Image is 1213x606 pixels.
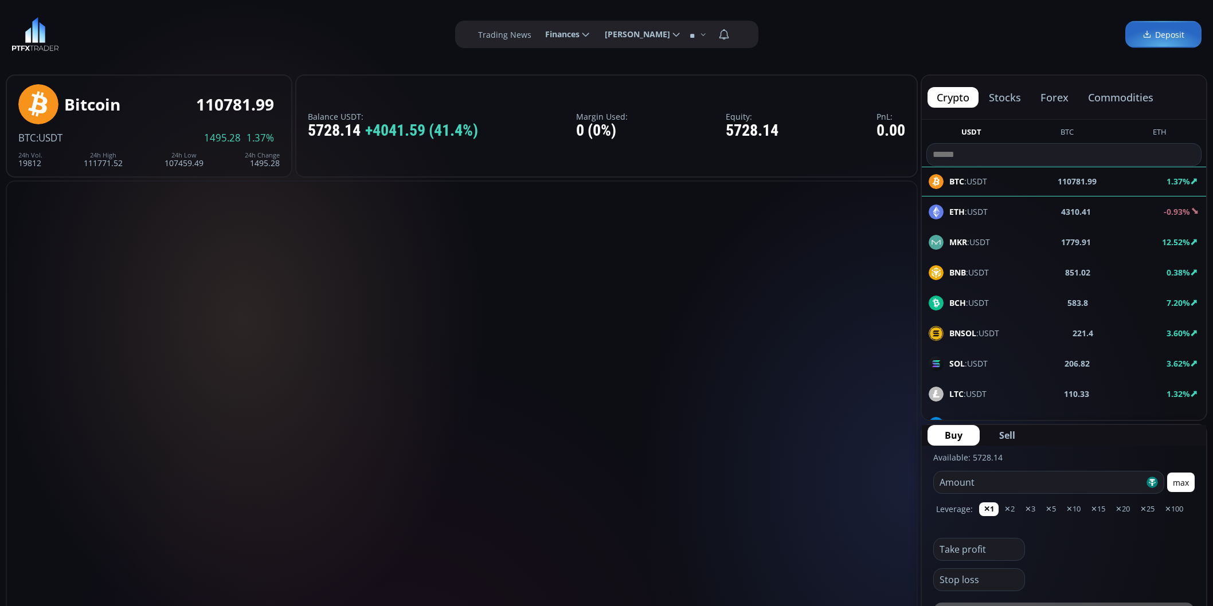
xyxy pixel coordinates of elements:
[1073,327,1093,339] b: 221.4
[1148,127,1171,141] button: ETH
[928,425,980,446] button: Buy
[949,237,967,247] b: MKR
[204,133,241,143] span: 1495.28
[478,29,531,41] label: Trading News
[979,502,999,516] button: ✕1
[18,152,42,167] div: 19812
[980,87,1030,108] button: stocks
[1162,237,1190,247] b: 12.52%
[1167,388,1190,399] b: 1.32%
[949,236,990,248] span: :USDT
[1142,29,1184,41] span: Deposit
[949,388,987,400] span: :USDT
[877,112,905,121] label: PnL:
[949,358,965,369] b: SOL
[1167,419,1190,430] b: 1.99%
[308,122,478,140] div: 5728.14
[1070,418,1091,430] b: 23.12
[245,152,280,159] div: 24h Change
[1041,502,1061,516] button: ✕5
[936,503,973,515] label: Leverage:
[84,152,123,167] div: 111771.52
[1079,87,1163,108] button: commodities
[18,131,36,144] span: BTC
[949,206,988,218] span: :USDT
[165,152,204,159] div: 24h Low
[537,23,580,46] span: Finances
[1061,206,1091,218] b: 4310.41
[1125,21,1202,48] a: Deposit
[1056,127,1078,141] button: BTC
[576,122,628,140] div: 0 (0%)
[308,112,478,121] label: Balance USDT:
[949,418,995,430] span: :USDT
[1062,502,1085,516] button: ✕10
[928,87,979,108] button: crypto
[949,267,966,278] b: BNB
[246,133,274,143] span: 1.37%
[1167,358,1190,369] b: 3.62%
[957,127,986,141] button: USDT
[165,152,204,167] div: 107459.49
[1031,87,1078,108] button: forex
[1160,502,1188,516] button: ✕100
[1000,502,1019,516] button: ✕2
[1020,502,1040,516] button: ✕3
[1064,388,1089,400] b: 110.33
[18,152,42,159] div: 24h Vol.
[576,112,628,121] label: Margin Used:
[365,122,478,140] span: +4041.59 (41.4%)
[949,388,964,399] b: LTC
[11,17,59,52] img: LOGO
[1065,266,1090,278] b: 851.02
[1167,473,1195,492] button: max
[64,96,120,113] div: Bitcoin
[84,152,123,159] div: 24h High
[949,419,972,430] b: DASH
[949,327,999,339] span: :USDT
[1065,357,1090,369] b: 206.82
[245,152,280,167] div: 1495.28
[726,122,778,140] div: 5728.14
[933,452,1003,463] label: Available: 5728.14
[949,297,989,309] span: :USDT
[945,428,962,442] span: Buy
[1067,297,1088,309] b: 583.8
[1086,502,1110,516] button: ✕15
[196,96,274,113] div: 110781.99
[1061,236,1091,248] b: 1779.91
[877,122,905,140] div: 0.00
[36,131,62,144] span: :USDT
[999,428,1015,442] span: Sell
[1167,267,1190,278] b: 0.38%
[1167,297,1190,308] b: 7.20%
[726,112,778,121] label: Equity:
[949,266,989,278] span: :USDT
[949,328,976,339] b: BNSOL
[1167,328,1190,339] b: 3.60%
[949,357,988,369] span: :USDT
[1164,206,1190,217] b: -0.93%
[982,425,1032,446] button: Sell
[1111,502,1134,516] button: ✕20
[949,297,966,308] b: BCH
[949,206,965,217] b: ETH
[1136,502,1159,516] button: ✕25
[597,23,670,46] span: [PERSON_NAME]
